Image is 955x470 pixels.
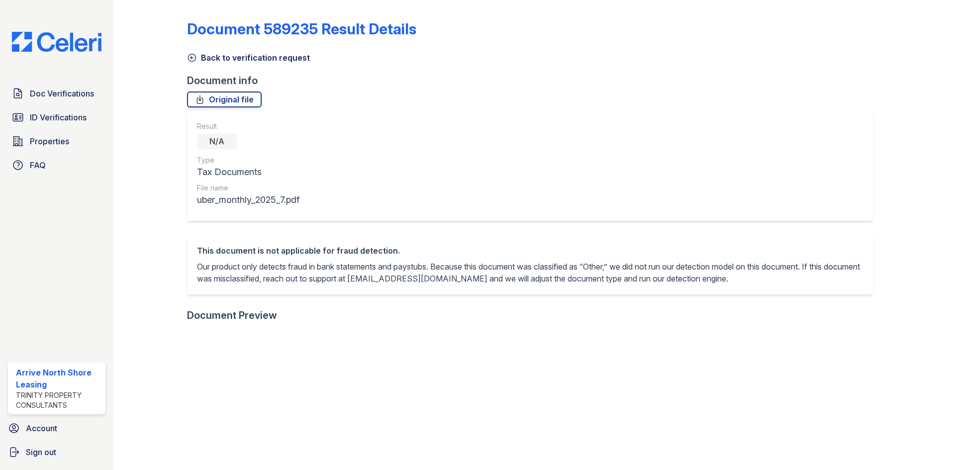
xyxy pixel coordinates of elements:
span: FAQ [30,159,46,171]
span: Sign out [26,446,56,458]
span: Properties [30,135,69,147]
img: CE_Logo_Blue-a8612792a0a2168367f1c8372b55b34899dd931a85d93a1a3d3e32e68fde9ad4.png [4,32,109,52]
div: Document Preview [187,308,277,322]
a: Back to verification request [187,52,310,64]
div: uber_monthly_2025_7.pdf [197,193,299,207]
a: Document 589235 Result Details [187,20,416,38]
div: File name [197,183,299,193]
a: Properties [8,131,105,151]
span: ID Verifications [30,111,87,123]
div: This document is not applicable for fraud detection. [197,245,863,257]
a: Original file [187,92,262,107]
a: ID Verifications [8,107,105,127]
div: Arrive North Shore Leasing [16,367,101,390]
div: N/A [197,133,237,149]
div: Trinity Property Consultants [16,390,101,410]
span: Account [26,422,57,434]
a: Doc Verifications [8,84,105,103]
a: FAQ [8,155,105,175]
div: Tax Documents [197,165,299,179]
span: Doc Verifications [30,88,94,99]
p: Our product only detects fraud in bank statements and paystubs. Because this document was classif... [197,261,863,284]
div: Result [197,121,299,131]
a: Sign out [4,442,109,462]
div: Document info [187,74,881,88]
div: Type [197,155,299,165]
a: Account [4,418,109,438]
